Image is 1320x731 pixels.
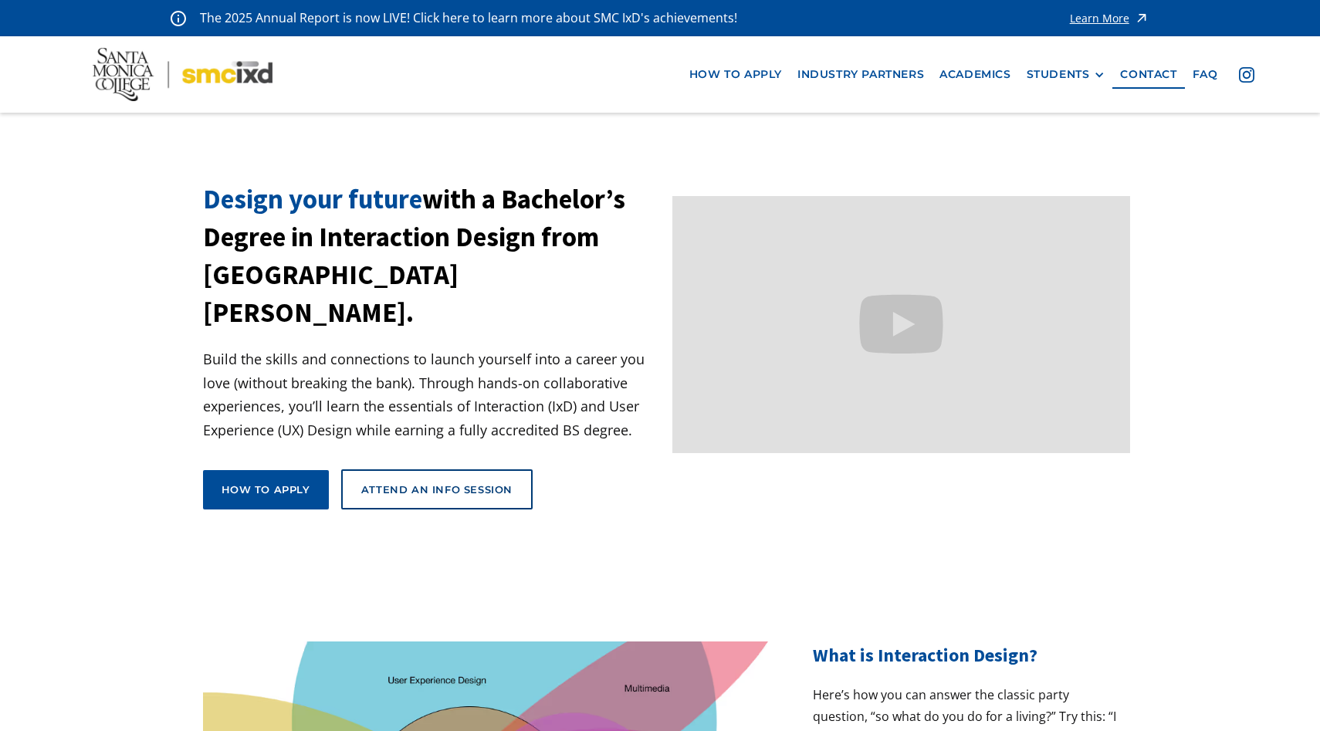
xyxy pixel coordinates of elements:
span: Design your future [203,182,422,216]
div: Attend an Info Session [361,482,513,496]
h1: with a Bachelor’s Degree in Interaction Design from [GEOGRAPHIC_DATA][PERSON_NAME]. [203,181,661,332]
p: Build the skills and connections to launch yourself into a career you love (without breaking the ... [203,347,661,442]
h2: What is Interaction Design? [813,641,1117,669]
img: Santa Monica College - SMC IxD logo [93,48,272,100]
img: icon - arrow - alert [1134,8,1149,29]
p: The 2025 Annual Report is now LIVE! Click here to learn more about SMC IxD's achievements! [200,8,739,29]
div: STUDENTS [1027,68,1105,81]
a: how to apply [682,60,790,89]
div: STUDENTS [1027,68,1090,81]
a: contact [1112,60,1184,89]
div: Learn More [1070,13,1129,24]
img: icon - information - alert [171,10,186,26]
div: How to apply [222,482,310,496]
iframe: Design your future with a Bachelor's Degree in Interaction Design from Santa Monica College [672,196,1130,453]
a: faq [1185,60,1226,89]
a: Academics [932,60,1018,89]
a: Attend an Info Session [341,469,533,509]
img: icon - instagram [1239,67,1254,83]
a: industry partners [790,60,932,89]
a: Learn More [1070,8,1149,29]
a: How to apply [203,470,329,509]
